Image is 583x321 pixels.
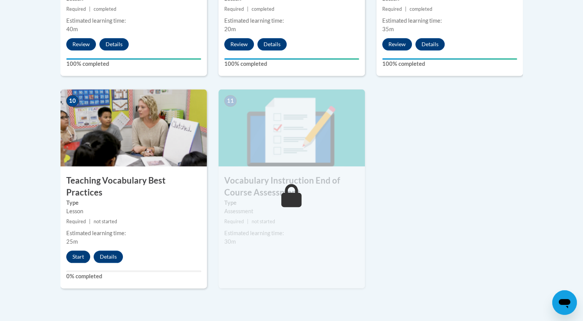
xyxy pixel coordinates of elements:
span: Required [66,219,86,224]
div: Assessment [224,207,359,216]
span: Required [382,6,402,12]
img: Course Image [60,89,207,166]
div: Estimated learning time: [66,229,201,237]
div: Estimated learning time: [382,17,517,25]
span: Required [224,6,244,12]
button: Details [94,251,123,263]
button: Details [415,38,445,50]
label: 100% completed [66,60,201,68]
span: Required [66,6,86,12]
label: 0% completed [66,272,201,281]
button: Review [382,38,412,50]
label: Type [66,199,201,207]
span: completed [252,6,274,12]
span: | [89,219,91,224]
label: 100% completed [224,60,359,68]
label: 100% completed [382,60,517,68]
span: not started [252,219,275,224]
span: completed [410,6,432,12]
button: Review [66,38,96,50]
img: Course Image [218,89,365,166]
div: Estimated learning time: [224,17,359,25]
div: Estimated learning time: [66,17,201,25]
span: | [247,219,249,224]
span: | [405,6,407,12]
span: 10 [66,95,79,107]
span: 20m [224,26,236,32]
span: 30m [224,238,236,245]
button: Start [66,251,90,263]
span: | [247,6,249,12]
span: Required [224,219,244,224]
div: Estimated learning time: [224,229,359,237]
button: Review [224,38,254,50]
label: Type [224,199,359,207]
div: Your progress [382,58,517,60]
button: Details [99,38,129,50]
span: not started [94,219,117,224]
span: 25m [66,238,78,245]
h3: Vocabulary Instruction End of Course Assessment [218,175,365,199]
div: Your progress [66,58,201,60]
div: Your progress [224,58,359,60]
button: Details [257,38,287,50]
span: 35m [382,26,394,32]
h3: Teaching Vocabulary Best Practices [60,175,207,199]
span: completed [94,6,116,12]
div: Lesson [66,207,201,216]
span: 40m [66,26,78,32]
span: 11 [224,95,237,107]
iframe: Button to launch messaging window [552,290,577,315]
span: | [89,6,91,12]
